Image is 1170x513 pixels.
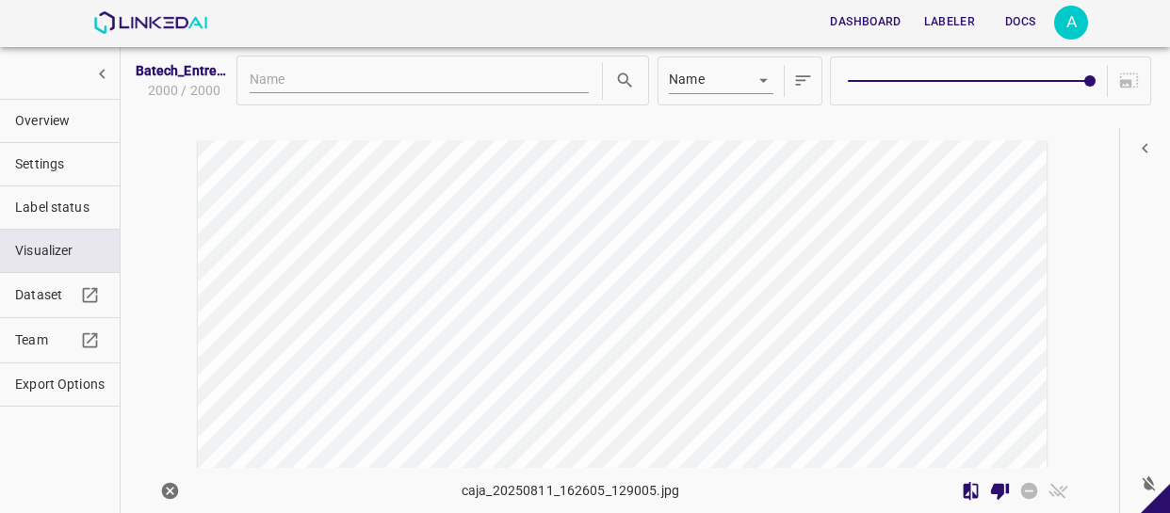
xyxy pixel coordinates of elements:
[956,476,985,505] button: Compare Image
[15,375,105,394] span: Export Options
[15,154,105,174] span: Settings
[917,7,983,38] button: Labeler
[610,66,640,95] button: search
[990,7,1050,38] button: Docs
[93,11,207,34] img: LinkedAI
[85,56,120,91] button: show more
[822,7,908,38] button: Dashboard
[913,3,986,41] a: Labeler
[1054,6,1088,40] div: A
[15,330,75,350] span: Team
[15,285,75,305] span: Dataset
[669,69,773,93] div: Name
[1054,6,1088,40] button: Open settings
[985,476,1015,505] button: Review Image
[15,198,105,217] span: Label status
[15,111,105,131] span: Overview
[250,69,589,93] input: Name
[136,61,230,81] span: Batech_Entrega3_01
[986,3,1054,41] a: Docs
[144,81,220,101] span: 2000 / 2000
[15,241,105,261] span: Visualizer
[819,3,912,41] a: Dashboard
[788,61,818,101] button: sort
[462,481,679,501] p: caja_20250811_162605_129005.jpg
